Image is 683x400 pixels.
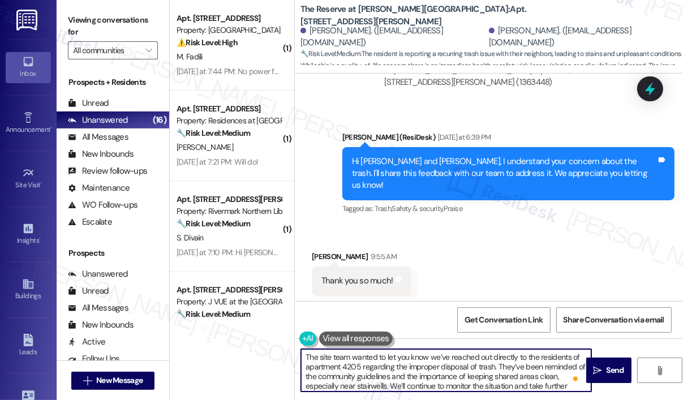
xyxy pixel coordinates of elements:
[301,349,591,392] textarea: To enrich screen reader interactions, please activate Accessibility in Grammarly extension settings
[177,284,281,296] div: Apt. [STREET_ADDRESS][PERSON_NAME]
[342,131,675,147] div: [PERSON_NAME] (ResiDesk)
[177,309,250,319] strong: 🔧 Risk Level: Medium
[368,251,397,263] div: 9:55 AM
[68,353,120,365] div: Follow Ups
[345,299,363,309] span: Praise
[150,111,169,129] div: (16)
[655,366,664,375] i: 
[177,218,250,229] strong: 🔧 Risk Level: Medium
[312,296,411,312] div: Tagged as:
[68,302,128,314] div: All Messages
[556,307,672,333] button: Share Conversation via email
[68,97,109,109] div: Unread
[177,115,281,127] div: Property: Residences at [GEOGRAPHIC_DATA]
[71,372,155,390] button: New Message
[586,358,632,383] button: Send
[177,24,281,36] div: Property: [GEOGRAPHIC_DATA]
[177,157,258,167] div: [DATE] at 7:21 PM: Will do!
[177,142,233,152] span: [PERSON_NAME]
[352,156,656,192] div: Hi [PERSON_NAME] and [PERSON_NAME], I understand your concern about the trash. I'll share this fe...
[177,128,250,138] strong: 🔧 Risk Level: Medium
[177,12,281,24] div: Apt. [STREET_ADDRESS]
[68,114,128,126] div: Unanswered
[68,148,134,160] div: New Inbounds
[145,46,152,55] i: 
[607,364,624,376] span: Send
[68,336,106,348] div: Active
[83,376,92,385] i: 
[375,204,392,213] span: Trash ,
[593,366,602,375] i: 
[342,200,675,217] div: Tagged as:
[444,204,462,213] span: Praise
[435,131,491,143] div: [DATE] at 6:39 PM
[6,274,51,305] a: Buildings
[392,204,444,213] span: Safety & security ,
[6,219,51,250] a: Insights •
[68,268,128,280] div: Unanswered
[68,319,134,331] div: New Inbounds
[177,205,281,217] div: Property: Rivermark Northern Liberties
[39,235,41,243] span: •
[57,247,169,259] div: Prospects
[177,37,238,48] strong: ⚠️ Risk Level: High
[177,66,419,76] div: [DATE] at 7:44 PM: No power for dishwasher and the water draining slowly
[68,216,112,228] div: Escalate
[68,11,158,41] label: Viewing conversations for
[564,314,664,326] span: Share Conversation via email
[68,182,130,194] div: Maintenance
[68,131,128,143] div: All Messages
[57,76,169,88] div: Prospects + Residents
[50,124,52,132] span: •
[457,307,550,333] button: Get Conversation Link
[300,25,486,49] div: [PERSON_NAME]. ([EMAIL_ADDRESS][DOMAIN_NAME])
[177,296,281,308] div: Property: J VUE at the [GEOGRAPHIC_DATA]
[300,49,360,58] strong: 🔧 Risk Level: Medium
[96,375,143,386] span: New Message
[68,285,109,297] div: Unread
[312,251,411,266] div: [PERSON_NAME]
[177,51,203,62] span: M. Fadili
[489,25,675,49] div: [PERSON_NAME]. ([EMAIL_ADDRESS][DOMAIN_NAME])
[300,48,683,84] span: : The resident is reporting a recurring trash issue with their neighbors, leading to stains and u...
[177,103,281,115] div: Apt. [STREET_ADDRESS]
[68,165,147,177] div: Review follow-ups
[177,193,281,205] div: Apt. [STREET_ADDRESS][PERSON_NAME]
[465,314,543,326] span: Get Conversation Link
[177,233,204,243] span: S. Divain
[6,52,51,83] a: Inbox
[16,10,40,31] img: ResiDesk Logo
[6,330,51,361] a: Leads
[300,3,527,28] b: The Reserve at [PERSON_NAME][GEOGRAPHIC_DATA]: Apt. [STREET_ADDRESS][PERSON_NAME]
[68,199,138,211] div: WO Follow-ups
[321,275,393,287] div: Thank you so much!
[6,164,51,194] a: Site Visit •
[73,41,140,59] input: All communities
[41,179,42,187] span: •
